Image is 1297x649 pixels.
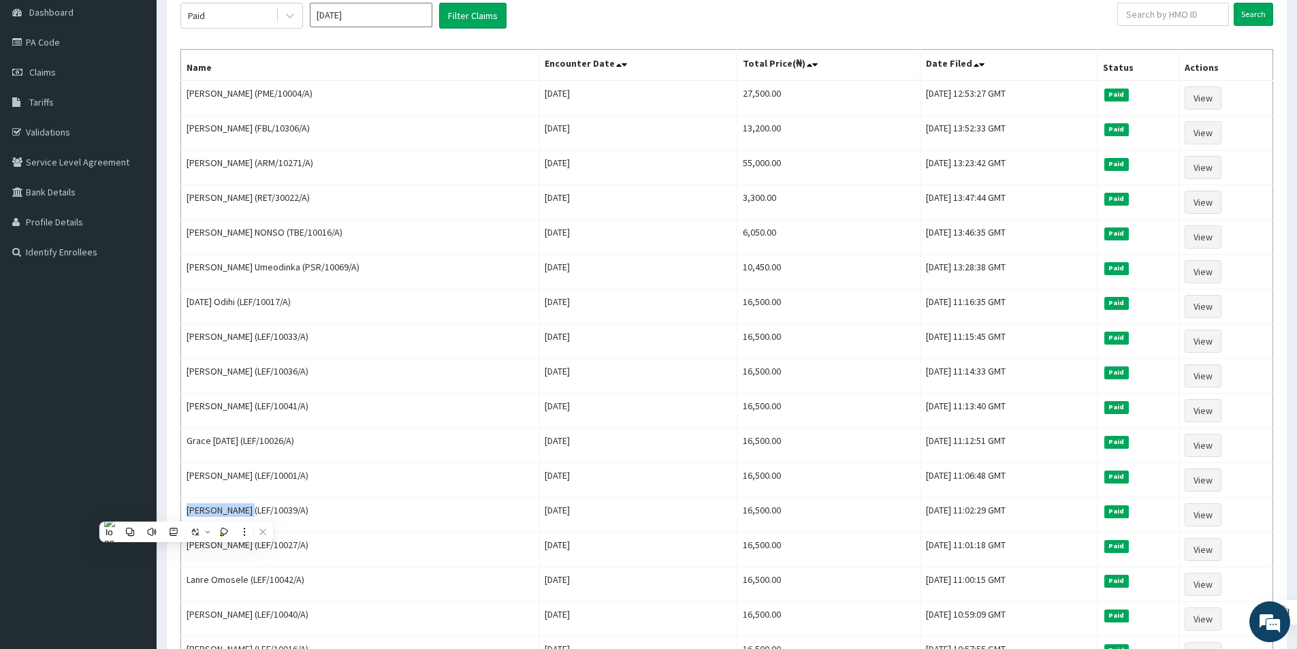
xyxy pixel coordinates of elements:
[181,185,539,220] td: [PERSON_NAME] (RET/30022/A)
[181,289,539,324] td: [DATE] Odihi (LEF/10017/A)
[920,602,1098,637] td: [DATE] 10:59:09 GMT
[539,428,737,463] td: [DATE]
[439,3,507,29] button: Filter Claims
[310,3,432,27] input: Select Month and Year
[1104,227,1129,240] span: Paid
[181,394,539,428] td: [PERSON_NAME] (LEF/10041/A)
[539,80,737,116] td: [DATE]
[181,116,539,151] td: [PERSON_NAME] (FBL/10306/A)
[737,394,920,428] td: 16,500.00
[181,151,539,185] td: [PERSON_NAME] (ARM/10271/A)
[1185,295,1221,318] a: View
[1104,332,1129,344] span: Paid
[737,151,920,185] td: 55,000.00
[737,116,920,151] td: 13,200.00
[737,359,920,394] td: 16,500.00
[181,428,539,463] td: Grace [DATE] (LEF/10026/A)
[920,498,1098,533] td: [DATE] 11:02:29 GMT
[737,185,920,220] td: 3,300.00
[1104,436,1129,448] span: Paid
[7,372,259,420] textarea: Type your message and hit 'Enter'
[920,289,1098,324] td: [DATE] 11:16:35 GMT
[737,255,920,289] td: 10,450.00
[920,533,1098,567] td: [DATE] 11:01:18 GMT
[188,9,205,22] div: Paid
[1185,538,1221,561] a: View
[539,220,737,255] td: [DATE]
[737,289,920,324] td: 16,500.00
[737,50,920,81] th: Total Price(₦)
[920,567,1098,602] td: [DATE] 11:00:15 GMT
[737,80,920,116] td: 27,500.00
[1104,158,1129,170] span: Paid
[181,80,539,116] td: [PERSON_NAME] (PME/10004/A)
[181,602,539,637] td: [PERSON_NAME] (LEF/10040/A)
[737,220,920,255] td: 6,050.00
[1185,469,1221,492] a: View
[1104,193,1129,205] span: Paid
[539,394,737,428] td: [DATE]
[181,463,539,498] td: [PERSON_NAME] (LEF/10001/A)
[1185,260,1221,283] a: View
[1104,471,1129,483] span: Paid
[539,255,737,289] td: [DATE]
[1185,225,1221,249] a: View
[181,50,539,81] th: Name
[1104,262,1129,274] span: Paid
[1234,3,1273,26] input: Search
[737,324,920,359] td: 16,500.00
[737,428,920,463] td: 16,500.00
[1179,50,1273,81] th: Actions
[539,498,737,533] td: [DATE]
[1185,503,1221,526] a: View
[539,567,737,602] td: [DATE]
[71,76,229,94] div: Chat with us now
[1185,191,1221,214] a: View
[1104,123,1129,136] span: Paid
[920,359,1098,394] td: [DATE] 11:14:33 GMT
[539,151,737,185] td: [DATE]
[920,151,1098,185] td: [DATE] 13:23:42 GMT
[737,463,920,498] td: 16,500.00
[1185,121,1221,144] a: View
[737,498,920,533] td: 16,500.00
[1185,86,1221,110] a: View
[539,185,737,220] td: [DATE]
[1098,50,1179,81] th: Status
[1185,364,1221,387] a: View
[181,533,539,567] td: [PERSON_NAME] (LEF/10027/A)
[25,68,55,102] img: d_794563401_company_1708531726252_794563401
[79,172,188,309] span: We're online!
[181,567,539,602] td: Lanre Omosele (LEF/10042/A)
[181,220,539,255] td: [PERSON_NAME] NONSO (TBE/10016/A)
[539,50,737,81] th: Encounter Date
[181,359,539,394] td: [PERSON_NAME] (LEF/10036/A)
[539,289,737,324] td: [DATE]
[920,324,1098,359] td: [DATE] 11:15:45 GMT
[920,50,1098,81] th: Date Filed
[1104,89,1129,101] span: Paid
[181,498,539,533] td: [PERSON_NAME] (LEF/10039/A)
[1104,297,1129,309] span: Paid
[1104,366,1129,379] span: Paid
[920,394,1098,428] td: [DATE] 11:13:40 GMT
[223,7,256,39] div: Minimize live chat window
[181,324,539,359] td: [PERSON_NAME] (LEF/10033/A)
[1185,156,1221,179] a: View
[920,116,1098,151] td: [DATE] 13:52:33 GMT
[1104,505,1129,518] span: Paid
[920,428,1098,463] td: [DATE] 11:12:51 GMT
[539,602,737,637] td: [DATE]
[920,80,1098,116] td: [DATE] 12:53:27 GMT
[1185,607,1221,631] a: View
[539,359,737,394] td: [DATE]
[539,324,737,359] td: [DATE]
[1104,540,1129,552] span: Paid
[1104,401,1129,413] span: Paid
[737,533,920,567] td: 16,500.00
[737,602,920,637] td: 16,500.00
[920,463,1098,498] td: [DATE] 11:06:48 GMT
[1185,434,1221,457] a: View
[920,185,1098,220] td: [DATE] 13:47:44 GMT
[539,533,737,567] td: [DATE]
